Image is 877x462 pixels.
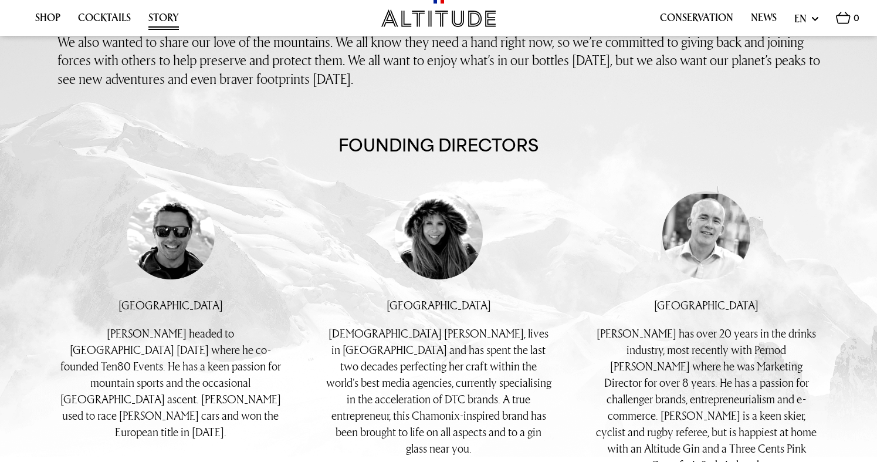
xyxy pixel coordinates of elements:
[118,297,223,313] p: [GEOGRAPHIC_DATA]
[654,297,759,313] p: [GEOGRAPHIC_DATA]
[387,297,491,313] p: [GEOGRAPHIC_DATA]
[836,12,851,24] img: Basket
[751,12,777,30] a: News
[836,12,859,31] a: 0
[57,325,285,440] p: [PERSON_NAME] headed to [GEOGRAPHIC_DATA] [DATE] where he co-founded Ten80 Events. He has a keen ...
[148,12,179,30] a: Story
[325,325,552,457] p: [DEMOGRAPHIC_DATA] [PERSON_NAME], lives in [GEOGRAPHIC_DATA] and has spent the last two decades p...
[381,9,496,27] img: Altitude Gin
[660,12,733,30] a: Conservation
[35,12,60,30] a: Shop
[338,135,539,156] h2: Founding directors
[57,32,820,87] span: We also wanted to share our love of the mountains. We all know they need a hand right now, so we’...
[78,12,131,30] a: Cocktails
